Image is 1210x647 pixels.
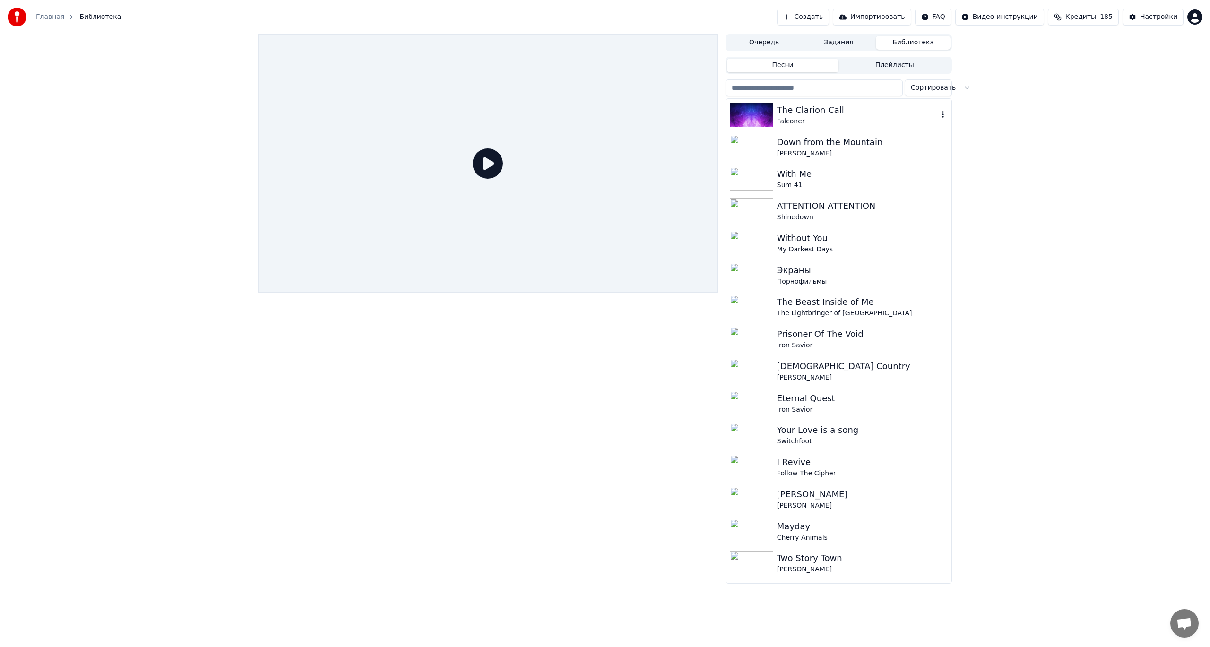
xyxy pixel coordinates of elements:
nav: breadcrumb [36,12,121,22]
div: Two Story Town [777,552,948,565]
button: FAQ [915,9,951,26]
img: youka [8,8,26,26]
span: Кредиты [1065,12,1096,22]
div: Порнофильмы [777,277,948,286]
div: Настройки [1140,12,1177,22]
div: [PERSON_NAME] [777,488,948,501]
span: Библиотека [79,12,121,22]
div: ATTENTION ATTENTION [777,199,948,213]
div: Sum 41 [777,181,948,190]
div: I Revive [777,456,948,469]
div: The Lightbringer of [GEOGRAPHIC_DATA] [777,309,948,318]
button: Кредиты185 [1048,9,1119,26]
button: Задания [802,36,876,50]
div: [PERSON_NAME] [777,149,948,158]
div: Prisoner Of The Void [777,328,948,341]
div: Your Love is a song [777,423,948,437]
button: Настройки [1123,9,1184,26]
div: Shinedown [777,213,948,222]
div: Открытый чат [1170,609,1199,638]
div: With Me [777,167,948,181]
button: Очередь [727,36,802,50]
div: [PERSON_NAME] [777,565,948,574]
button: Видео-инструкции [955,9,1044,26]
div: The Clarion Call [777,104,938,117]
button: Создать [777,9,829,26]
div: Mayday [777,520,948,533]
div: Falconer [777,117,938,126]
div: Without You [777,232,948,245]
a: Главная [36,12,64,22]
div: My Darkest Days [777,245,948,254]
div: [DEMOGRAPHIC_DATA] Country [777,360,948,373]
div: [PERSON_NAME] [777,501,948,510]
span: 185 [1100,12,1113,22]
div: Switchfoot [777,437,948,446]
div: [PERSON_NAME] [777,373,948,382]
div: Eternal Quest [777,392,948,405]
button: Песни [727,59,839,72]
div: Follow The Cipher [777,469,948,478]
div: Экраны [777,264,948,277]
div: Iron Savior [777,341,948,350]
span: Сортировать [911,83,956,93]
div: Cherry Animals [777,533,948,543]
button: Библиотека [876,36,951,50]
div: Iron Savior [777,405,948,414]
div: Down from the Mountain [777,136,948,149]
div: The Beast Inside of Me [777,295,948,309]
button: Импортировать [833,9,911,26]
button: Плейлисты [838,59,951,72]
